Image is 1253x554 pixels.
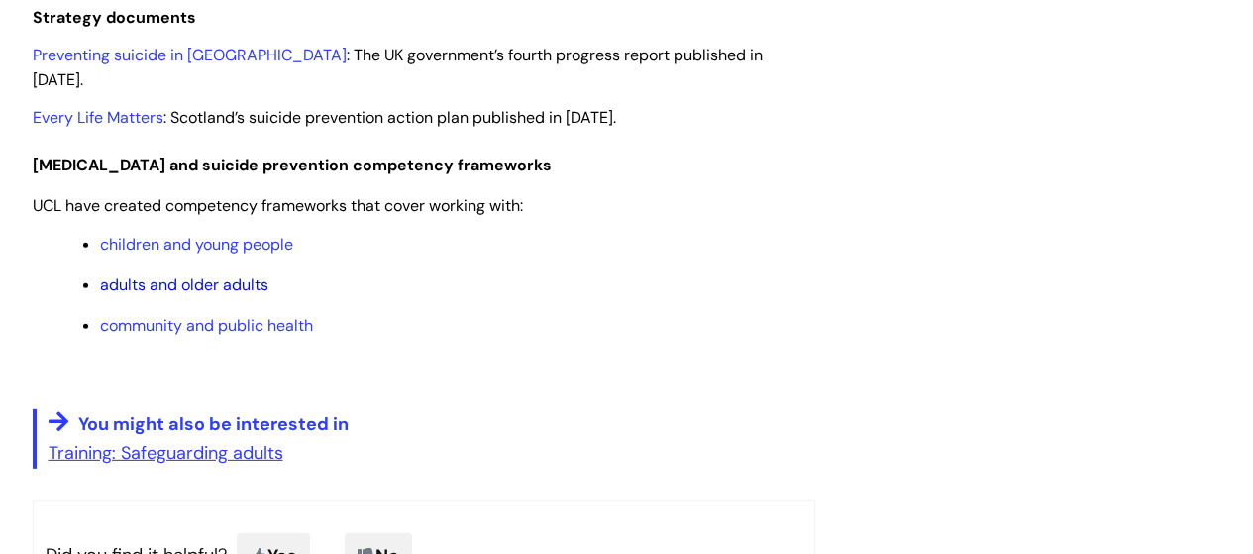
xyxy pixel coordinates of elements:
span: : Scotland’s suicide prevention action plan published in [DATE]. [33,107,616,128]
a: Training: Safeguarding adults [49,441,283,465]
span: You might also be interested in [78,412,349,436]
span: UCL have created competency frameworks that cover working with: [33,195,523,216]
span: [MEDICAL_DATA] and suicide prevention competency frameworks [33,155,552,175]
a: children and young people [100,234,293,255]
a: community and public health [100,315,313,336]
a: Preventing suicide in [GEOGRAPHIC_DATA] [33,45,347,65]
span: Strategy documents [33,7,196,28]
a: adults and older adults [100,275,268,295]
a: Every Life Matters [33,107,163,128]
span: : The UK government’s fourth progress report published in [DATE]. [33,45,763,90]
